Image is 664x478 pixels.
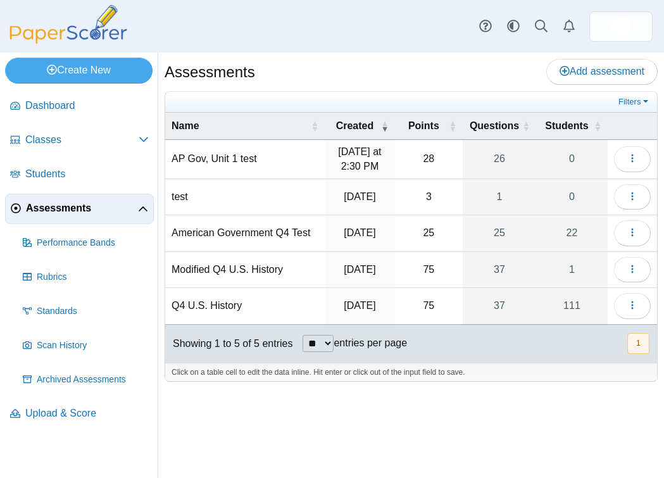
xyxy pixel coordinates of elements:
td: Q4 U.S. History [165,288,325,324]
span: Students [542,119,591,133]
a: Create New [5,58,153,83]
span: Created [331,119,378,133]
td: 75 [395,252,463,288]
a: Alerts [555,13,583,41]
a: Standards [18,296,154,327]
span: Performance Bands [37,237,149,249]
td: 25 [395,215,463,251]
td: 75 [395,288,463,324]
h1: Assessments [165,61,255,83]
time: Apr 10, 2025 at 2:17 PM [344,191,375,202]
img: PaperScorer [5,5,132,44]
span: Name [172,119,308,133]
td: test [165,179,325,215]
a: 0 [536,179,608,215]
td: American Government Q4 Test [165,215,325,251]
img: ps.r5E9VB7rKI6hwE6f [611,16,631,37]
time: Apr 9, 2025 at 9:06 AM [344,264,375,275]
span: Standards [37,305,149,318]
a: Add assessment [546,59,658,84]
a: Classes [5,125,154,156]
span: Scan History [37,339,149,352]
a: Assessments [5,194,154,224]
span: Archived Assessments [37,374,149,386]
button: 1 [627,333,649,354]
a: 111 [536,288,608,324]
label: entries per page [334,337,407,348]
span: Dashboard [25,99,149,113]
span: Upload & Score [25,406,149,420]
td: 3 [395,179,463,215]
span: Questions : Activate to sort [522,120,530,132]
span: Edward Noble [611,16,631,37]
td: AP Gov, Unit 1 test [165,140,325,179]
a: Scan History [18,330,154,361]
span: Add assessment [560,66,644,77]
a: 1 [536,252,608,287]
time: Sep 22, 2025 at 2:30 PM [338,146,381,171]
span: Rubrics [37,271,149,284]
time: Apr 10, 2025 at 10:34 AM [344,227,375,238]
div: Showing 1 to 5 of 5 entries [165,325,292,363]
a: 22 [536,215,608,251]
div: Click on a table cell to edit the data inline. Hit enter or click out of the input field to save. [165,363,657,382]
a: PaperScorer [5,35,132,46]
span: Classes [25,133,139,147]
a: ps.r5E9VB7rKI6hwE6f [589,11,653,42]
nav: pagination [626,333,649,354]
a: Archived Assessments [18,365,154,395]
a: 37 [463,288,536,324]
span: Points : Activate to sort [449,120,456,132]
a: 26 [463,140,536,179]
time: Apr 8, 2025 at 3:26 PM [344,300,375,311]
span: Name : Activate to sort [311,120,318,132]
a: Upload & Score [5,399,154,429]
span: Students [25,167,149,181]
a: 25 [463,215,536,251]
a: 37 [463,252,536,287]
span: Questions [469,119,520,133]
span: Created : Activate to remove sorting [381,120,389,132]
a: 0 [536,140,608,179]
span: Assessments [26,201,138,215]
span: Points [401,119,446,133]
a: Filters [615,96,654,108]
td: Modified Q4 U.S. History [165,252,325,288]
a: Dashboard [5,91,154,122]
td: 28 [395,140,463,179]
a: Rubrics [18,262,154,292]
span: Students : Activate to sort [594,120,601,132]
a: Students [5,160,154,190]
a: Performance Bands [18,228,154,258]
a: 1 [463,179,536,215]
